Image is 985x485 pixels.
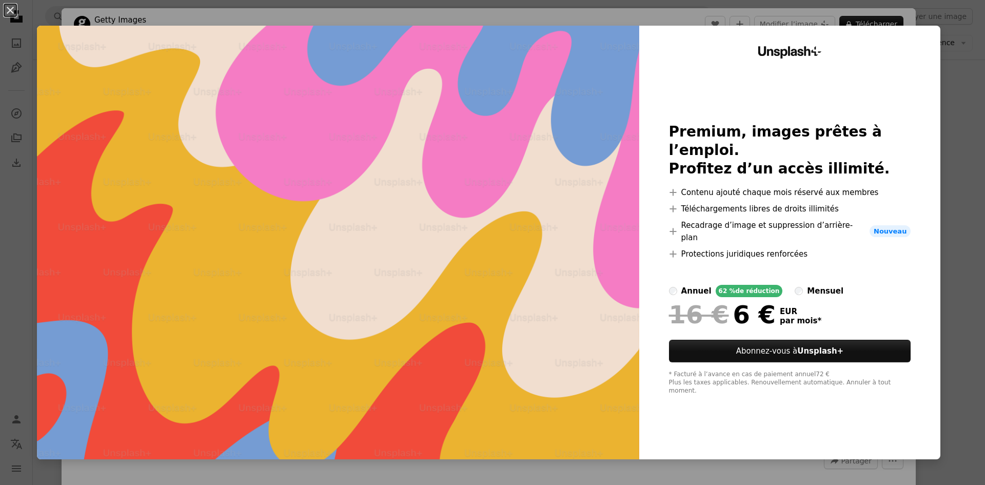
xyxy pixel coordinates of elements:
[797,346,843,356] strong: Unsplash+
[807,285,843,297] div: mensuel
[780,307,821,316] span: EUR
[795,287,803,295] input: mensuel
[669,203,911,215] li: Téléchargements libres de droits illimités
[669,186,911,199] li: Contenu ajouté chaque mois réservé aux membres
[669,287,677,295] input: annuel62 %de réduction
[669,371,911,395] div: * Facturé à l’avance en cas de paiement annuel 72 € Plus les taxes applicables. Renouvellement au...
[669,219,911,244] li: Recadrage d’image et suppression d’arrière-plan
[870,225,911,238] span: Nouveau
[669,123,911,178] h2: Premium, images prêtes à l’emploi. Profitez d’un accès illimité.
[780,316,821,325] span: par mois *
[669,340,911,362] button: Abonnez-vous àUnsplash+
[669,301,729,328] span: 16 €
[669,248,911,260] li: Protections juridiques renforcées
[681,285,712,297] div: annuel
[669,301,776,328] div: 6 €
[716,285,783,297] div: 62 % de réduction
